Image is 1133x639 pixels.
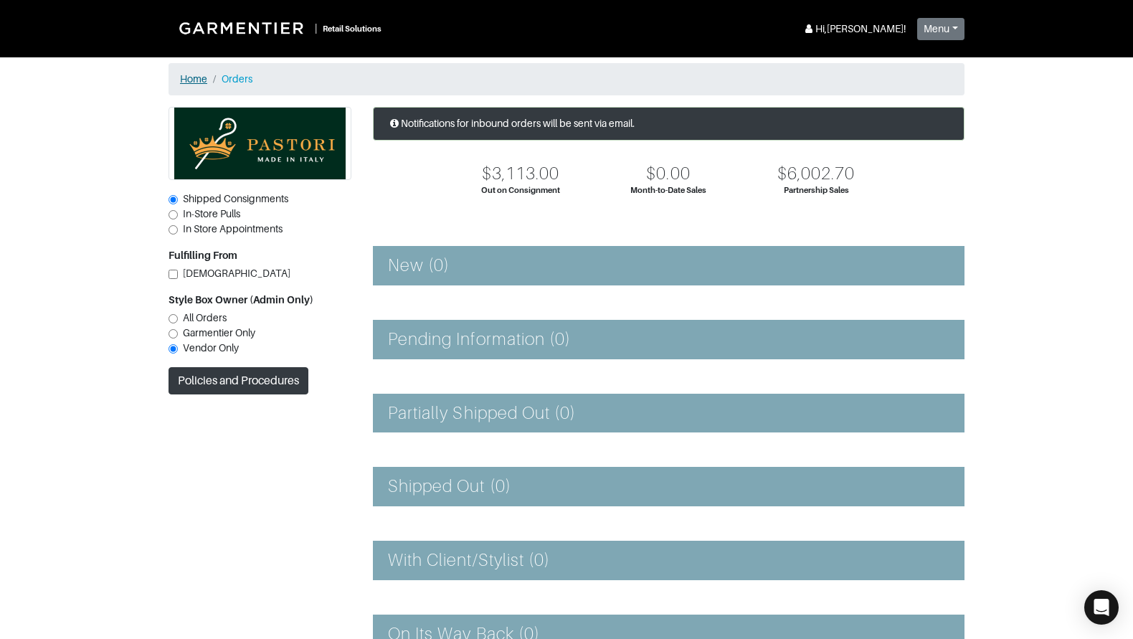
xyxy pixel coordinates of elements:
img: Garmentier [171,14,315,42]
h4: Partially Shipped Out (0) [388,403,576,424]
span: Vendor Only [183,342,239,354]
h4: Shipped Out (0) [388,476,511,497]
input: Vendor Only [169,344,178,354]
input: Garmentier Only [169,329,178,339]
div: Open Intercom Messenger [1084,590,1119,625]
small: Retail Solutions [323,24,381,33]
input: In-Store Pulls [169,210,178,219]
input: In Store Appointments [169,225,178,235]
span: Garmentier Only [183,327,255,339]
span: In-Store Pulls [183,208,240,219]
h4: Pending Information (0) [388,329,571,350]
div: $6,002.70 [777,164,855,184]
div: | [315,21,317,36]
label: Style Box Owner (Admin Only) [169,293,313,308]
span: Shipped Consignments [183,193,288,204]
h4: New (0) [388,255,450,276]
a: |Retail Solutions [169,11,387,44]
div: Notifications for inbound orders will be sent via email. [373,107,964,141]
div: Hi, [PERSON_NAME] ! [802,22,906,37]
a: Orders [222,73,252,85]
span: All Orders [183,312,227,323]
span: In Store Appointments [183,223,283,235]
button: Policies and Procedures [169,367,308,394]
a: Home [180,73,207,85]
input: [DEMOGRAPHIC_DATA] [169,270,178,279]
nav: breadcrumb [169,63,964,95]
h4: With Client/Stylist (0) [388,550,550,571]
span: [DEMOGRAPHIC_DATA] [183,268,290,279]
div: Out on Consignment [481,184,560,197]
label: Fulfilling From [169,248,237,263]
div: $0.00 [646,164,690,184]
input: All Orders [169,314,178,323]
div: $3,113.00 [482,164,559,184]
button: Menu [917,18,964,40]
div: Month-to-Date Sales [630,184,706,197]
img: zpiCvZQMvWEitzUaADaudX1V.png [169,108,351,179]
div: Partnership Sales [784,184,849,197]
input: Shipped Consignments [169,195,178,204]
